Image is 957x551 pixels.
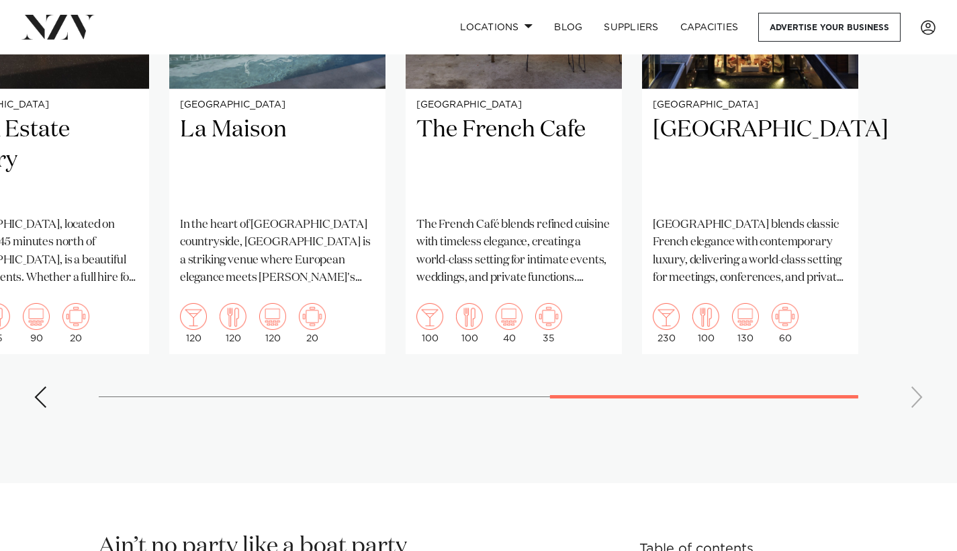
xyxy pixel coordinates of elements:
[456,303,483,330] img: dining.png
[416,100,611,110] small: [GEOGRAPHIC_DATA]
[593,13,669,42] a: SUPPLIERS
[449,13,543,42] a: Locations
[416,303,443,330] img: cocktail.png
[220,303,246,330] img: dining.png
[180,216,375,287] p: In the heart of [GEOGRAPHIC_DATA] countryside, [GEOGRAPHIC_DATA] is a striking venue where Europe...
[299,303,326,343] div: 20
[732,303,759,343] div: 130
[180,303,207,343] div: 120
[758,13,901,42] a: Advertise your business
[543,13,593,42] a: BLOG
[456,303,483,343] div: 100
[772,303,799,330] img: meeting.png
[259,303,286,330] img: theatre.png
[692,303,719,343] div: 100
[416,303,443,343] div: 100
[259,303,286,343] div: 120
[21,15,95,39] img: nzv-logo.png
[535,303,562,343] div: 35
[496,303,522,343] div: 40
[653,115,848,206] h2: [GEOGRAPHIC_DATA]
[62,303,89,330] img: meeting.png
[496,303,522,330] img: theatre.png
[416,216,611,287] p: The French Café blends refined cuisine with timeless elegance, creating a world-class setting for...
[653,303,680,343] div: 230
[180,100,375,110] small: [GEOGRAPHIC_DATA]
[732,303,759,330] img: theatre.png
[653,303,680,330] img: cocktail.png
[653,100,848,110] small: [GEOGRAPHIC_DATA]
[220,303,246,343] div: 120
[180,303,207,330] img: cocktail.png
[535,303,562,330] img: meeting.png
[692,303,719,330] img: dining.png
[299,303,326,330] img: meeting.png
[653,216,848,287] p: [GEOGRAPHIC_DATA] blends classic French elegance with contemporary luxury, delivering a world-cla...
[23,303,50,330] img: theatre.png
[416,115,611,206] h2: The French Cafe
[23,303,50,343] div: 90
[180,115,375,206] h2: La Maison
[772,303,799,343] div: 60
[670,13,749,42] a: Capacities
[62,303,89,343] div: 20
